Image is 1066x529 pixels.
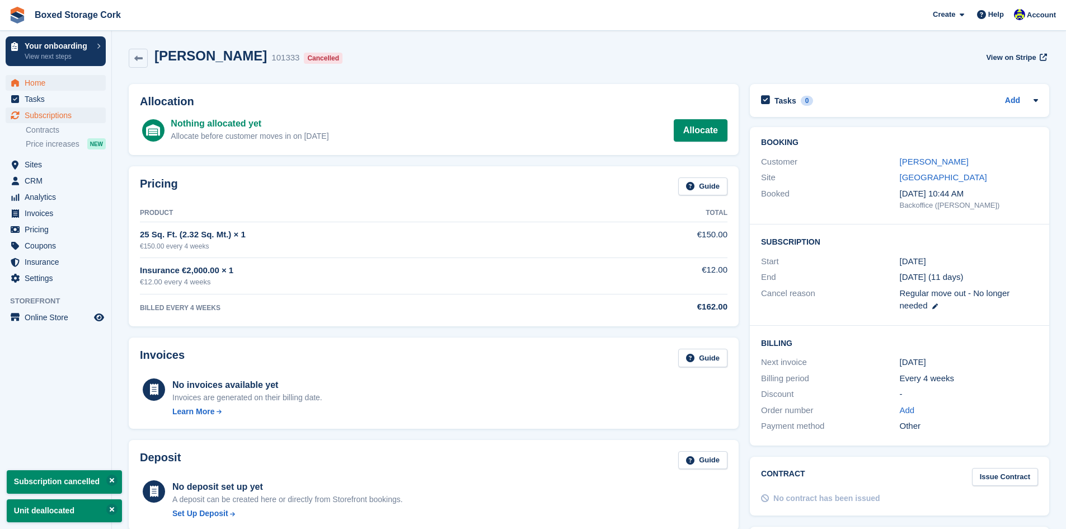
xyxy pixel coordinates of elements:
[597,222,727,258] td: €150.00
[761,337,1038,348] h2: Billing
[172,508,403,519] a: Set Up Deposit
[140,204,597,222] th: Product
[25,42,91,50] p: Your onboarding
[26,139,79,149] span: Price increases
[761,138,1038,147] h2: Booking
[761,356,899,369] div: Next invoice
[1005,95,1020,107] a: Add
[761,420,899,433] div: Payment method
[900,188,1038,200] div: [DATE] 10:44 AM
[172,392,322,404] div: Invoices are generated on their billing date.
[26,125,106,135] a: Contracts
[25,91,92,107] span: Tasks
[6,238,106,254] a: menu
[25,107,92,123] span: Subscriptions
[25,222,92,237] span: Pricing
[6,189,106,205] a: menu
[6,205,106,221] a: menu
[6,75,106,91] a: menu
[140,241,597,251] div: €150.00 every 4 weeks
[761,156,899,168] div: Customer
[140,177,178,196] h2: Pricing
[271,52,299,64] div: 101333
[678,349,727,367] a: Guide
[172,494,403,505] p: A deposit can be created here or directly from Storefront bookings.
[6,157,106,172] a: menu
[25,254,92,270] span: Insurance
[6,91,106,107] a: menu
[982,48,1049,67] a: View on Stripe
[761,372,899,385] div: Billing period
[900,404,915,417] a: Add
[7,470,122,493] p: Subscription cancelled
[26,138,106,150] a: Price increases NEW
[140,95,727,108] h2: Allocation
[6,310,106,325] a: menu
[1014,9,1025,20] img: Vincent
[25,205,92,221] span: Invoices
[25,189,92,205] span: Analytics
[761,255,899,268] div: Start
[1027,10,1056,21] span: Account
[172,378,322,392] div: No invoices available yet
[25,310,92,325] span: Online Store
[972,468,1038,486] a: Issue Contract
[597,204,727,222] th: Total
[900,420,1038,433] div: Other
[933,9,955,20] span: Create
[761,287,899,312] div: Cancel reason
[900,172,987,182] a: [GEOGRAPHIC_DATA]
[801,96,814,106] div: 0
[674,119,727,142] a: Allocate
[900,200,1038,211] div: Backoffice ([PERSON_NAME])
[6,36,106,66] a: Your onboarding View next steps
[761,188,899,211] div: Booked
[172,508,228,519] div: Set Up Deposit
[900,255,926,268] time: 2025-09-09 00:00:00 UTC
[25,238,92,254] span: Coupons
[900,372,1038,385] div: Every 4 weeks
[140,451,181,470] h2: Deposit
[7,499,122,522] p: Unit deallocated
[678,177,727,196] a: Guide
[25,52,91,62] p: View next steps
[25,270,92,286] span: Settings
[172,406,214,418] div: Learn More
[900,356,1038,369] div: [DATE]
[900,288,1010,311] span: Regular move out - No longer needed
[140,349,185,367] h2: Invoices
[900,157,969,166] a: [PERSON_NAME]
[140,303,597,313] div: BILLED EVERY 4 WEEKS
[900,272,964,282] span: [DATE] (11 days)
[171,117,328,130] div: Nothing allocated yet
[140,264,597,277] div: Insurance €2,000.00 × 1
[172,406,322,418] a: Learn More
[761,236,1038,247] h2: Subscription
[154,48,267,63] h2: [PERSON_NAME]
[25,157,92,172] span: Sites
[986,52,1036,63] span: View on Stripe
[6,222,106,237] a: menu
[140,277,597,288] div: €12.00 every 4 weeks
[25,173,92,189] span: CRM
[761,271,899,284] div: End
[6,270,106,286] a: menu
[92,311,106,324] a: Preview store
[597,301,727,313] div: €162.00
[10,296,111,307] span: Storefront
[25,75,92,91] span: Home
[988,9,1004,20] span: Help
[171,130,328,142] div: Allocate before customer moves in on [DATE]
[761,171,899,184] div: Site
[773,493,880,504] div: No contract has been issued
[761,404,899,417] div: Order number
[900,388,1038,401] div: -
[597,258,727,294] td: €12.00
[304,53,342,64] div: Cancelled
[9,7,26,24] img: stora-icon-8386f47178a22dfd0bd8f6a31ec36ba5ce8667c1dd55bd0f319d3a0aa187defe.svg
[6,254,106,270] a: menu
[678,451,727,470] a: Guide
[87,138,106,149] div: NEW
[140,228,597,241] div: 25 Sq. Ft. (2.32 Sq. Mt.) × 1
[6,107,106,123] a: menu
